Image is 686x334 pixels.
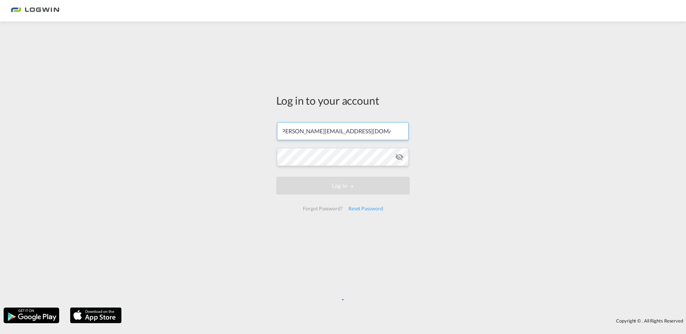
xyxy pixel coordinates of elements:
[69,307,122,324] img: apple.png
[125,315,686,327] div: Copyright © . All Rights Reserved
[11,3,59,19] img: 2761ae10d95411efa20a1f5e0282d2d7.png
[300,202,345,215] div: Forgot Password?
[276,93,410,108] div: Log in to your account
[346,202,386,215] div: Reset Password
[395,153,404,161] md-icon: icon-eye-off
[276,177,410,195] button: LOGIN
[3,307,60,324] img: google.png
[277,122,409,140] input: Enter email/phone number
